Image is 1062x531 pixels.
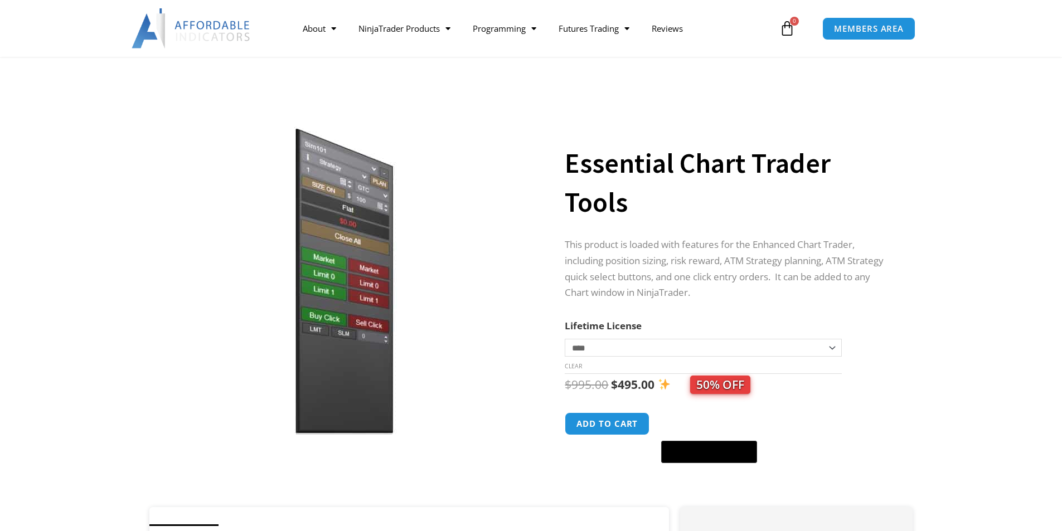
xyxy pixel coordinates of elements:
a: About [292,16,347,41]
bdi: 995.00 [565,377,608,392]
span: $ [565,377,571,392]
h1: Essential Chart Trader Tools [565,144,890,222]
button: Buy with GPay [661,441,757,463]
a: 0 [763,12,812,45]
span: 50% OFF [690,376,750,394]
label: Lifetime License [565,319,642,332]
span: $ [611,377,618,392]
iframe: Secure express checkout frame [659,411,759,437]
a: Clear options [565,362,582,370]
button: Add to cart [565,412,649,435]
a: Reviews [641,16,694,41]
img: LogoAI | Affordable Indicators – NinjaTrader [132,8,251,48]
span: 0 [790,17,799,26]
a: MEMBERS AREA [822,17,915,40]
img: Essential Chart Trader Tools [165,126,523,435]
a: Futures Trading [547,16,641,41]
p: This product is loaded with features for the Enhanced Chart Trader, including position sizing, ri... [565,237,890,301]
nav: Menu [292,16,777,41]
img: ✨ [658,378,670,390]
a: Programming [462,16,547,41]
bdi: 495.00 [611,377,654,392]
a: NinjaTrader Products [347,16,462,41]
span: MEMBERS AREA [834,25,904,33]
